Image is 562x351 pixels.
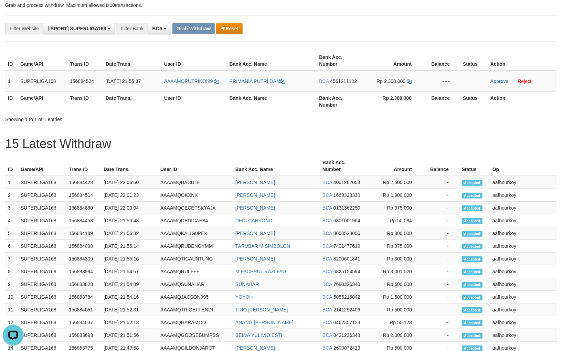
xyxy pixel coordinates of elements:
[5,316,18,329] td: 12
[235,294,253,300] a: YOYOH
[364,51,422,71] th: Amount
[158,176,233,189] td: AAAAMQBACULE
[422,156,459,176] th: Balance
[460,51,488,71] th: Status
[18,189,66,202] td: SUPERLIGA168
[322,192,332,198] span: BCA
[462,256,483,262] span: Accepted
[5,291,18,304] td: 10
[106,78,141,84] span: [DATE] 21:55:37
[462,333,483,339] span: Accepted
[158,202,233,214] td: AAAAMQCECEPSKYAJA
[5,113,229,123] div: Showing 1 to 1 of 1 entries
[158,316,233,329] td: AAAAMQHARAM123
[66,227,101,240] td: 156884189
[5,253,18,265] td: 7
[18,291,66,304] td: SUPERLIGA168
[235,218,273,223] a: DEDI CAHYONO
[490,265,557,278] td: aafhourkoy
[18,202,66,214] td: SUPERLIGA168
[422,265,459,278] td: -
[320,156,367,176] th: Bank Acc. Number
[101,202,158,214] td: [DATE] 22:00:04
[5,202,18,214] td: 3
[518,78,532,84] a: Reject
[367,329,422,342] td: Rp 2,000,000
[101,304,158,316] td: [DATE] 21:52:31
[422,253,459,265] td: -
[322,281,332,287] span: BCA
[66,291,101,304] td: 156883784
[5,176,18,189] td: 1
[67,92,103,111] th: Trans ID
[322,345,332,351] span: BCA
[235,332,282,338] a: BELVA YULIVIO ESTI
[158,189,233,202] td: AAAAMQOKXNX
[235,243,290,249] a: TARUBAR M SIMBOLON
[101,214,158,227] td: [DATE] 21:56:48
[158,265,233,278] td: AAAAMQRULFFF
[66,189,101,202] td: 156884514
[5,51,18,71] th: ID
[158,278,233,291] td: AAAAMQSUNAHAR
[460,92,488,111] th: Status
[67,51,103,71] th: Trans ID
[490,253,557,265] td: aafhourkoy
[235,320,294,325] a: ANANG [PERSON_NAME]
[490,214,557,227] td: aafhourkoy
[333,256,360,262] span: Copy 8200601841 to clipboard
[462,231,483,237] span: Accepted
[101,189,158,202] td: [DATE] 22:01:23
[5,214,18,227] td: 4
[18,304,66,316] td: SUPERLIGA168
[18,92,67,111] th: Game/API
[5,137,557,151] h1: 15 Latest Withdraw
[47,26,106,31] span: [ISPORT] SUPERLIGA168
[367,304,422,316] td: Rp 500,000
[364,92,422,111] th: Rp 2.300.000
[462,320,483,326] span: Accepted
[490,240,557,253] td: aafhourkoy
[322,180,332,185] span: BCA
[333,269,360,274] span: Copy 6825154594 to clipboard
[158,304,233,316] td: AAAAMQTRIOEFFENDI
[422,51,460,71] th: Balance
[462,269,483,275] span: Accepted
[488,92,557,111] th: Action
[490,176,557,189] td: aafhourkoy
[367,291,422,304] td: Rp 1,500,000
[5,240,18,253] td: 6
[367,265,422,278] td: Rp 3,001,520
[233,156,320,176] th: Bank Acc. Name
[333,281,360,287] span: Copy 7690326340 to clipboard
[101,291,158,304] td: [DATE] 21:54:16
[322,269,332,274] span: BCA
[66,329,101,342] td: 156883693
[322,243,332,249] span: BCA
[43,23,115,34] button: [ISPORT] SUPERLIGA168
[66,156,101,176] th: Trans ID
[333,205,360,211] span: Copy 0131362250 to clipboard
[101,227,158,240] td: [DATE] 21:56:32
[164,78,213,84] span: AAAAMQPUTRIKOI99
[5,304,18,316] td: 11
[101,253,158,265] td: [DATE] 21:55:16
[319,78,329,84] span: BCA
[316,92,364,111] th: Bank Acc. Number
[235,345,275,351] a: [PERSON_NAME]
[422,176,459,189] td: -
[66,202,101,214] td: 156884860
[462,282,483,288] span: Accepted
[235,205,275,211] a: [PERSON_NAME]
[333,345,360,351] span: Copy 2600072423 to clipboard
[235,307,288,312] a: TRIO [PERSON_NAME]
[66,278,101,291] td: 156883828
[333,307,360,312] span: Copy 2141292406 to clipboard
[490,291,557,304] td: aafhourkoy
[18,316,66,329] td: SUPERLIGA168
[18,265,66,278] td: SUPERLIGA168
[322,256,332,262] span: BCA
[66,214,101,227] td: 156884458
[158,253,233,265] td: AAAAMQTIGAUNTUNG
[116,23,148,34] div: Filter Bank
